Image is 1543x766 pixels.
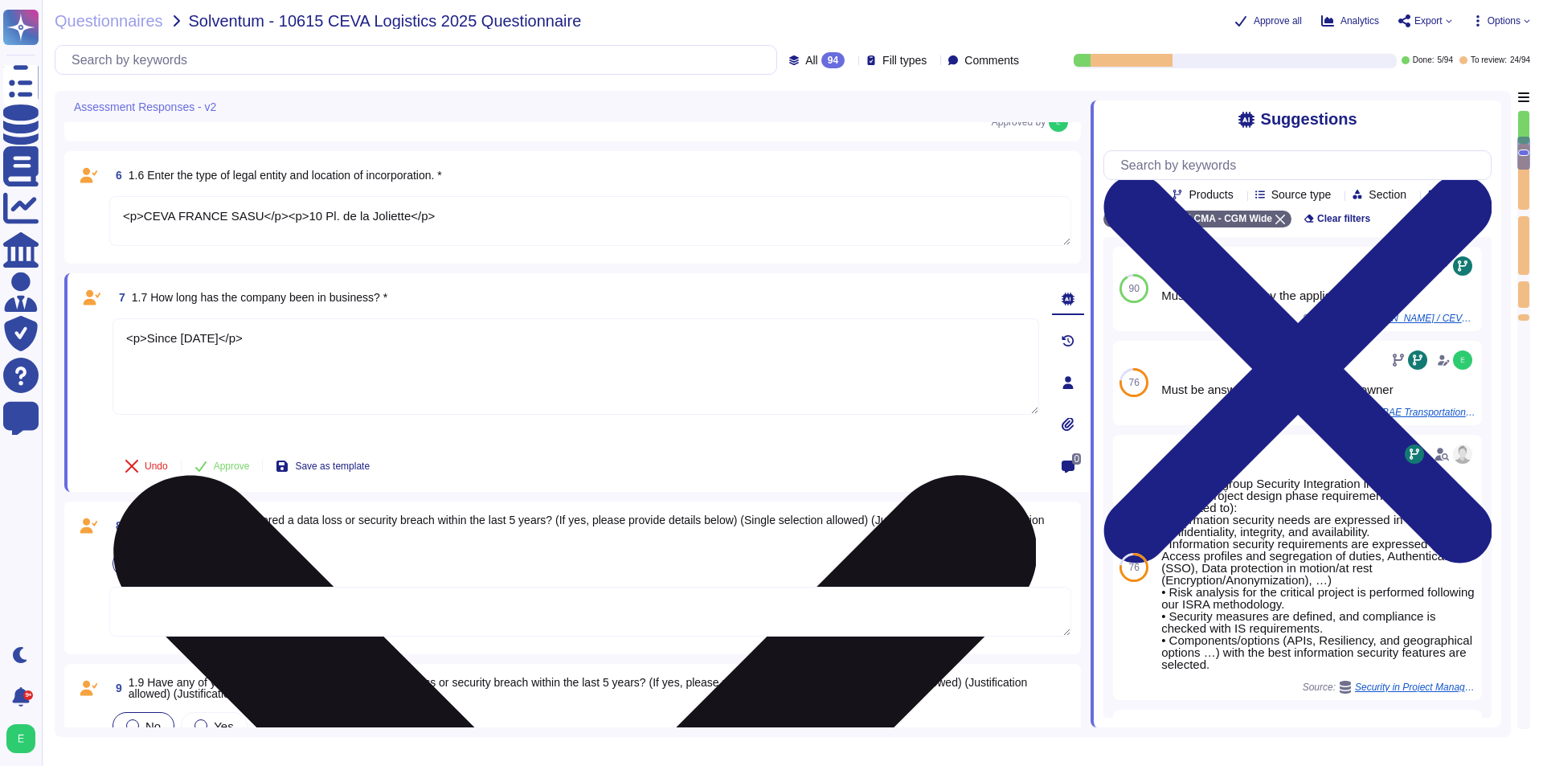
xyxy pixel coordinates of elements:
span: Fill types [882,55,927,66]
span: 0 [1072,453,1081,465]
span: 1.6 Enter the type of legal entity and location of incorporation. * [129,169,442,182]
span: Options [1488,16,1520,26]
span: 90 [1128,284,1139,293]
span: 8 [109,520,122,531]
span: Source: [1303,681,1475,694]
span: All [805,55,818,66]
span: Assessment Responses - v2 [74,101,216,113]
span: Approve all [1254,16,1302,26]
div: 94 [821,52,845,68]
span: 1.7 How long has the company been in business? * [132,291,387,304]
img: user [1049,113,1068,132]
span: Questionnaires [55,13,163,29]
span: Approved by [992,117,1046,127]
span: 5 / 94 [1437,56,1452,64]
span: 76 [1128,563,1139,572]
input: Search by keywords [63,46,776,74]
img: user [1453,350,1472,370]
span: 7 [113,292,125,303]
img: user [6,724,35,753]
span: Solventum - 10615 CEVA Logistics 2025 Questionnaire [189,13,582,29]
span: Security in Project Management [1355,682,1475,692]
textarea: <p>Since [DATE]</p> [113,318,1039,415]
span: 6 [109,170,122,181]
button: Approve all [1234,14,1302,27]
input: Search by keywords [1112,151,1491,179]
span: 24 / 94 [1510,56,1530,64]
div: We have a group Security Integration in Project Policy defining project design phase requirements... [1161,477,1475,670]
button: Analytics [1321,14,1379,27]
span: 76 [1128,378,1139,387]
span: Analytics [1340,16,1379,26]
span: To review: [1471,56,1507,64]
span: 9 [109,682,122,694]
img: user [1453,444,1472,464]
span: Export [1414,16,1443,26]
div: 9+ [23,690,33,700]
button: user [3,721,47,756]
span: Comments [964,55,1019,66]
span: Done: [1413,56,1435,64]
